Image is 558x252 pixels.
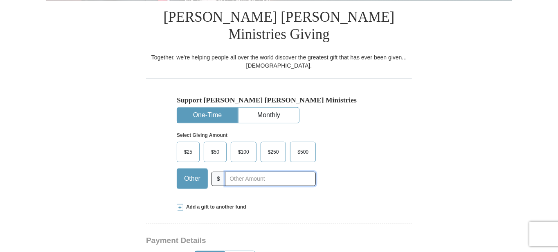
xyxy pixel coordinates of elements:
[180,173,205,185] span: Other
[211,172,225,186] span: $
[146,0,412,53] h1: [PERSON_NAME] [PERSON_NAME] Ministries Giving
[180,146,196,158] span: $25
[146,53,412,70] div: Together, we're helping people all over the world discover the greatest gift that has ever been g...
[225,172,316,186] input: Other Amount
[293,146,313,158] span: $500
[207,146,223,158] span: $50
[234,146,253,158] span: $100
[177,108,238,123] button: One-Time
[264,146,283,158] span: $250
[183,204,246,211] span: Add a gift to another fund
[177,96,381,104] h5: Support [PERSON_NAME] [PERSON_NAME] Ministries
[239,108,299,123] button: Monthly
[146,236,355,245] h3: Payment Details
[177,132,227,138] strong: Select Giving Amount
